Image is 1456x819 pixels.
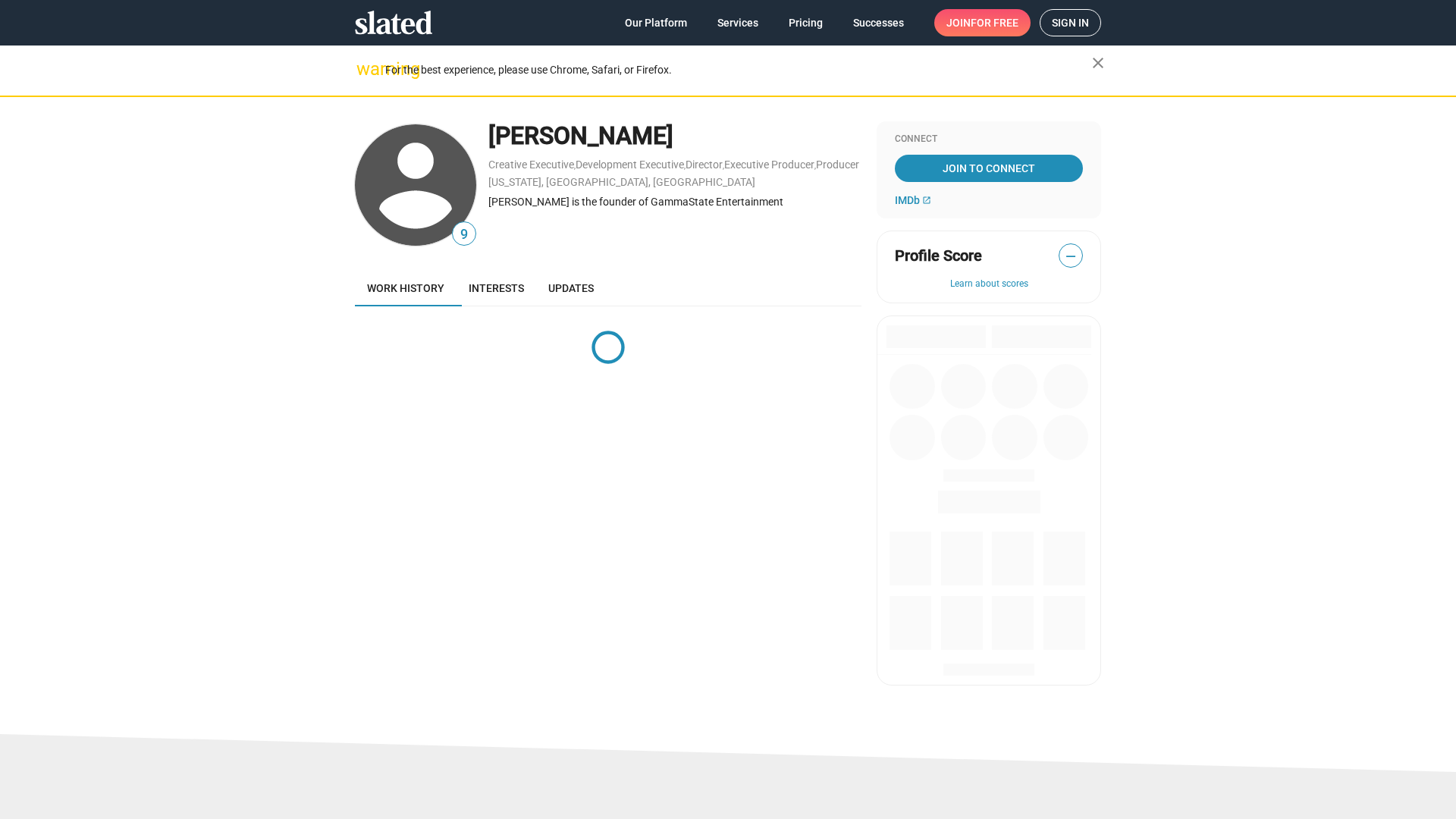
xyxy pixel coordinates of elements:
span: Services [717,9,758,36]
a: Sign in [1040,9,1101,36]
span: Updates [548,282,594,294]
span: , [574,162,576,170]
span: Pricing [789,9,823,36]
div: [PERSON_NAME] [488,120,861,152]
span: Work history [367,282,444,294]
div: Connect [895,133,1083,146]
span: Sign in [1052,10,1089,36]
div: For the best experience, please use Chrome, Safari, or Firefox. [385,60,1092,80]
a: Interests [457,270,536,306]
button: Learn about scores [895,278,1083,290]
span: for free [971,9,1018,36]
span: IMDb [895,194,920,206]
a: Updates [536,270,606,306]
span: , [723,162,724,170]
a: Creative Executive [488,158,574,171]
mat-icon: open_in_new [922,196,931,205]
a: Pricing [777,9,835,36]
span: , [814,162,816,170]
span: Interests [469,282,524,294]
span: Profile Score [895,246,982,266]
a: Joinfor free [934,9,1031,36]
span: Our Platform [625,9,687,36]
a: Executive Producer [724,158,814,171]
a: Join To Connect [895,155,1083,182]
a: Development Executive [576,158,684,171]
mat-icon: warning [356,60,375,78]
a: Successes [841,9,916,36]
a: Our Platform [613,9,699,36]
a: Director [686,158,723,171]
span: , [684,162,686,170]
a: Services [705,9,770,36]
span: — [1059,246,1082,266]
span: Join [946,9,1018,36]
a: Producer [816,158,859,171]
a: [US_STATE], [GEOGRAPHIC_DATA], [GEOGRAPHIC_DATA] [488,176,755,188]
a: Work history [355,270,457,306]
div: [PERSON_NAME] is the founder of GammaState Entertainment [488,195,861,209]
span: Join To Connect [898,155,1080,182]
a: IMDb [895,194,931,206]
mat-icon: close [1089,54,1107,72]
span: 9 [453,224,475,245]
span: Successes [853,9,904,36]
